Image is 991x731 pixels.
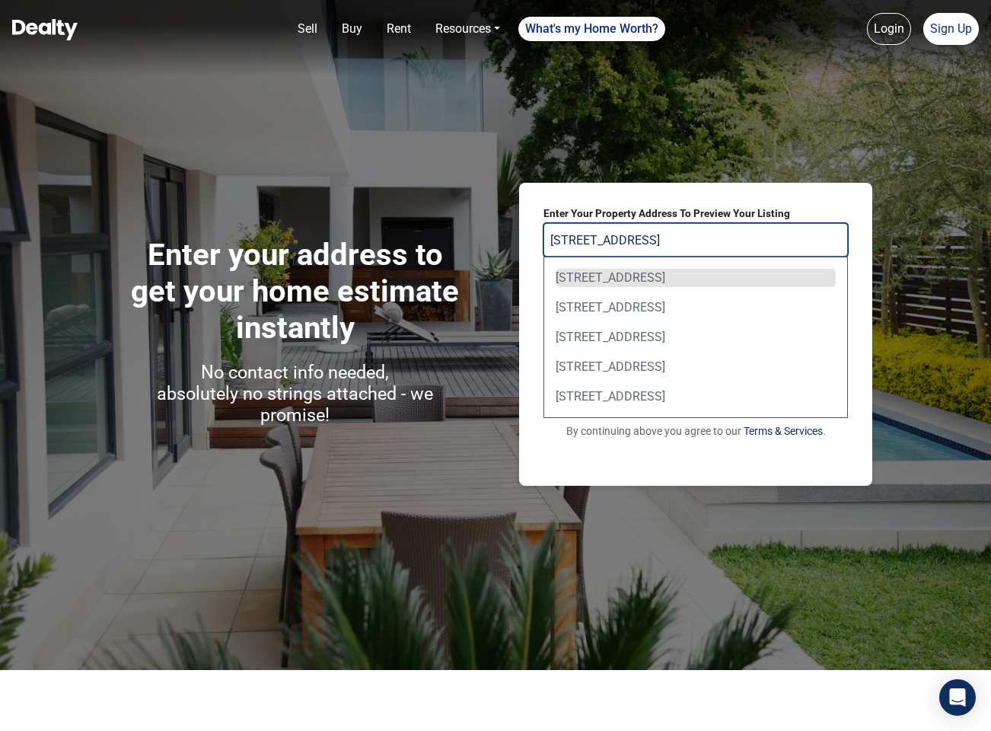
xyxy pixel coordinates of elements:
input: Your Property Address [543,223,848,257]
div: Open Intercom Messenger [939,679,976,716]
div: [STREET_ADDRESS] [556,358,836,376]
a: What's my Home Worth? [518,17,665,41]
a: Buy [336,14,368,44]
div: [STREET_ADDRESS] [556,298,836,317]
iframe: BigID CMP Widget [8,685,53,731]
img: Dealty - Buy, Sell & Rent Homes [12,19,78,40]
a: Rent [381,14,417,44]
a: Sell [292,14,323,44]
h1: Enter your address to get your home estimate instantly [131,237,460,432]
label: Enter Your Property Address To Preview Your Listing [543,207,848,219]
div: [STREET_ADDRESS] [556,269,836,287]
p: By continuing above you agree to our . [543,423,848,439]
a: Resources [429,14,506,44]
a: Sign Up [923,13,979,45]
div: [STREET_ADDRESS] [556,328,836,346]
h3: No contact info needed, absolutely no strings attached - we promise! [131,362,460,426]
div: [STREET_ADDRESS] [556,388,836,406]
a: Terms & Services [744,425,823,437]
a: Login [867,13,911,45]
